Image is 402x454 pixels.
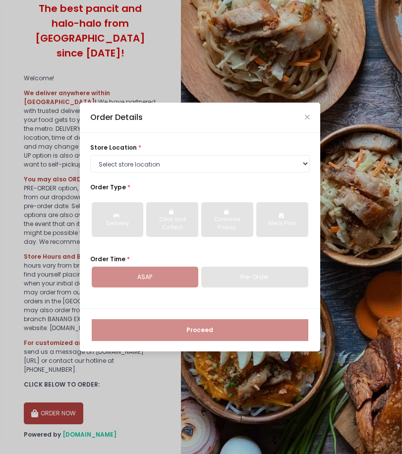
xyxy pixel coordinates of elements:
[98,220,137,227] div: Delivery
[263,220,302,227] div: Meal Plan
[305,115,310,120] button: Close
[92,319,308,341] button: Proceed
[90,143,137,152] span: store location
[90,183,126,191] span: Order Type
[201,202,253,237] button: Curbside Pickup
[90,255,125,263] span: Order Time
[92,202,144,237] button: Delivery
[146,202,198,237] button: Click and Collect
[153,216,192,231] div: Click and Collect
[208,216,247,231] div: Curbside Pickup
[256,202,308,237] button: Meal Plan
[90,112,143,123] div: Order Details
